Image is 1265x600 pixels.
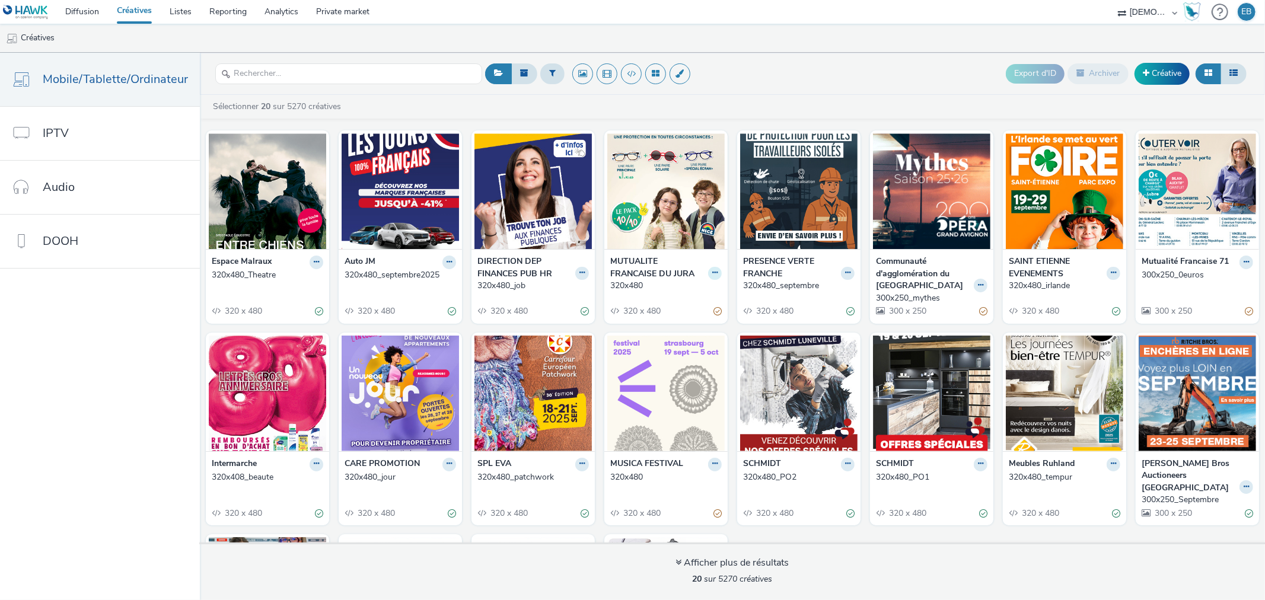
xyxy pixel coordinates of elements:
div: 300x250_Septembre [1142,494,1248,506]
a: 320x480_septembre2025 [345,269,456,281]
div: Valide [846,507,855,519]
a: 320x480_irlande [1009,280,1120,292]
div: Valide [846,305,855,318]
div: 300x250_mythes [876,292,983,304]
img: 320x480_tempur visual [1006,336,1123,451]
img: 300x250_mythes visual [873,133,990,249]
div: EB [1242,3,1252,21]
div: 320x480_Theatre [212,269,318,281]
img: 320x480_patchwork visual [474,336,592,451]
div: Valide [581,507,589,519]
div: Valide [315,305,323,318]
div: Valide [1112,507,1120,519]
img: Hawk Academy [1183,2,1201,21]
span: sur 5270 créatives [693,573,773,585]
span: 320 x 480 [356,305,395,317]
a: Créative [1135,63,1190,84]
strong: Mutualité Francaise 71 [1142,256,1229,269]
div: 320x480_job [477,280,584,292]
img: 320x480_jour visual [342,336,459,451]
div: Partiellement valide [1245,305,1253,318]
img: 320x480 visual [607,133,725,249]
img: 300x250_Septembre visual [1139,336,1256,451]
span: 320 x 480 [1021,508,1059,519]
strong: MUSICA FESTIVAL [610,458,683,471]
img: 320x480_septembre2025 visual [342,133,459,249]
div: Valide [1112,305,1120,318]
span: 320 x 480 [622,305,661,317]
strong: MUTUALITE FRANCAISE DU JURA [610,256,705,280]
span: 320 x 480 [224,305,262,317]
img: 320x480_Theatre visual [209,133,326,249]
strong: SCHMIDT [743,458,781,471]
strong: [PERSON_NAME] Bros Auctioneers [GEOGRAPHIC_DATA] [1142,458,1237,494]
span: 300 x 250 [1154,305,1192,317]
span: DOOH [43,232,78,250]
a: 300x250_0euros [1142,269,1253,281]
img: undefined Logo [3,5,49,20]
div: 320x480_septembre2025 [345,269,451,281]
button: Archiver [1068,63,1129,84]
div: Valide [1245,507,1253,519]
a: 320x480_jour [345,471,456,483]
a: Sélectionner sur 5270 créatives [212,101,346,112]
strong: SCHMIDT [876,458,914,471]
a: 300x250_Septembre [1142,494,1253,506]
span: 320 x 480 [1021,305,1059,317]
div: 320x480_tempur [1009,471,1116,483]
div: 320x480 [610,280,717,292]
img: 320x480_PO1 visual [873,336,990,451]
img: 320x480_PO2 visual [740,336,858,451]
a: 320x480 [610,471,722,483]
img: 320x408_beaute visual [209,336,326,451]
a: 320x480_tempur [1009,471,1120,483]
span: 320 x 480 [224,508,262,519]
img: 300x250_0euros visual [1139,133,1256,249]
strong: 20 [261,101,270,112]
a: 320x480_PO1 [876,471,987,483]
span: Mobile/Tablette/Ordinateur [43,71,188,88]
a: 320x480_job [477,280,589,292]
div: 320x480_PO1 [876,471,983,483]
img: 320x480_irlande visual [1006,133,1123,249]
div: Valide [979,507,987,519]
a: 320x480 [610,280,722,292]
strong: SAINT ETIENNE EVENEMENTS [1009,256,1104,280]
span: IPTV [43,125,69,142]
strong: DIRECTION DEP FINANCES PUB HR [477,256,572,280]
div: Valide [315,507,323,519]
strong: Espace Malraux [212,256,272,269]
span: 320 x 480 [356,508,395,519]
strong: PRESENCE VERTE FRANCHE [743,256,838,280]
div: 320x480_irlande [1009,280,1116,292]
img: 320x480_septembre visual [740,133,858,249]
a: 320x480_septembre [743,280,855,292]
a: 320x480_patchwork [477,471,589,483]
a: 320x480_PO2 [743,471,855,483]
strong: 20 [693,573,702,585]
div: Partiellement valide [713,507,722,519]
a: 300x250_mythes [876,292,987,304]
span: Audio [43,178,75,196]
span: 300 x 250 [888,305,926,317]
span: 320 x 480 [489,305,528,317]
div: 320x480_PO2 [743,471,850,483]
div: 320x480_patchwork [477,471,584,483]
span: 320 x 480 [755,508,794,519]
div: Partiellement valide [979,305,987,318]
span: 320 x 480 [888,508,926,519]
input: Rechercher... [215,63,482,84]
strong: Meubles Ruhland [1009,458,1075,471]
div: 320x480_jour [345,471,451,483]
div: 320x408_beaute [212,471,318,483]
div: 320x480 [610,471,717,483]
img: mobile [6,33,18,44]
strong: Auto JM [345,256,375,269]
strong: Intermarche [212,458,257,471]
button: Export d'ID [1006,64,1065,83]
strong: SPL EVA [477,458,511,471]
img: 320x480_job visual [474,133,592,249]
span: 320 x 480 [489,508,528,519]
div: Afficher plus de résultats [676,556,789,570]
